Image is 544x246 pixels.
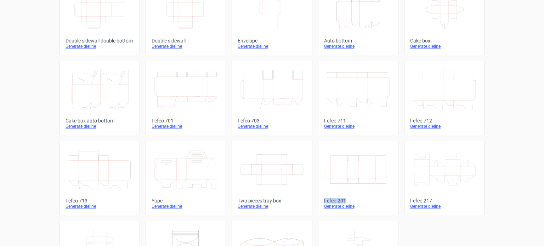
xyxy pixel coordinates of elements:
[238,124,306,129] div: Generate dieline
[324,204,392,209] div: Generate dieline
[146,61,226,135] a: Fefco 701Generate dieline
[152,204,220,209] div: Generate dieline
[238,204,306,209] div: Generate dieline
[324,124,392,129] div: Generate dieline
[410,44,478,49] div: Generate dieline
[404,61,484,135] a: Fefco 712Generate dieline
[152,118,220,124] div: Fefco 701
[324,38,392,44] div: Auto bottom
[232,61,312,135] a: Fefco 703Generate dieline
[152,124,220,129] div: Generate dieline
[66,44,134,49] div: Generate dieline
[410,204,478,209] div: Generate dieline
[232,141,312,215] a: Two pieces tray boxGenerate dieline
[59,141,140,215] a: Fefco 713Generate dieline
[66,198,134,204] div: Fefco 713
[66,38,134,44] div: Double sidewall double bottom
[238,118,306,124] div: Fefco 703
[324,44,392,49] div: Generate dieline
[318,61,398,135] a: Fefco 711Generate dieline
[318,141,398,215] a: Fefco 201Generate dieline
[59,61,140,135] a: Cake box auto bottomGenerate dieline
[146,141,226,215] a: YopeGenerate dieline
[66,118,134,124] div: Cake box auto bottom
[238,44,306,49] div: Generate dieline
[66,124,134,129] div: Generate dieline
[152,44,220,49] div: Generate dieline
[404,141,484,215] a: Fefco 217Generate dieline
[238,38,306,44] div: Envelope
[152,38,220,44] div: Double sidewall
[410,38,478,44] div: Cake box
[152,198,220,204] div: Yope
[66,204,134,209] div: Generate dieline
[410,118,478,124] div: Fefco 712
[238,198,306,204] div: Two pieces tray box
[324,118,392,124] div: Fefco 711
[324,198,392,204] div: Fefco 201
[410,124,478,129] div: Generate dieline
[410,198,478,204] div: Fefco 217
